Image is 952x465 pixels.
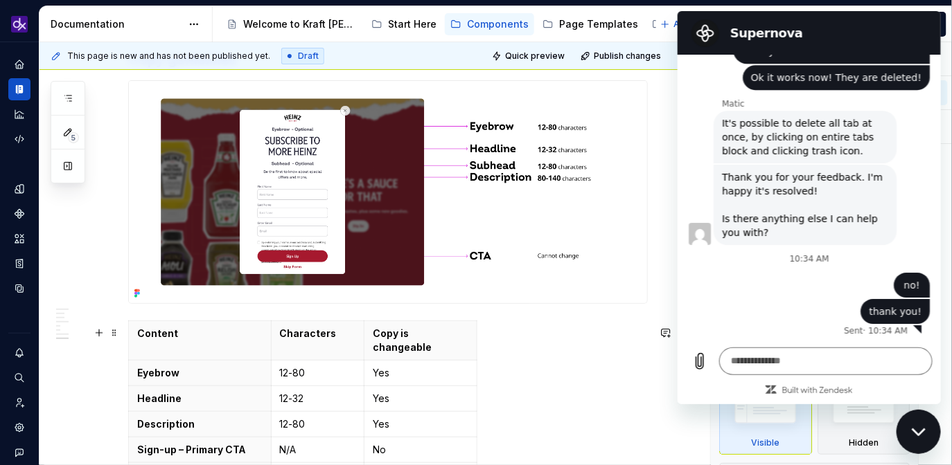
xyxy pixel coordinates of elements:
[8,253,30,275] a: Storybook stories
[488,46,571,66] button: Quick preview
[280,366,356,380] p: 12-80
[280,417,356,431] p: 12-80
[673,19,691,30] span: Add
[8,53,30,75] a: Home
[137,417,263,431] p: Description
[594,51,661,62] span: Publish changes
[576,46,667,66] button: Publish changes
[445,13,534,35] a: Components
[129,81,647,303] img: a8b2331b-02bf-42f1-85be-00cee3187ffc.png
[751,437,779,448] div: Visible
[8,392,30,414] a: Invite team
[67,51,270,62] span: This page is new and has not been published yet.
[8,367,30,389] button: Search ⌘K
[505,51,565,62] span: Quick preview
[373,417,468,431] p: Yes
[243,17,358,31] div: Welcome to Kraft [PERSON_NAME]
[373,443,468,457] p: No
[373,327,468,354] p: Copy is changeable
[467,17,529,31] div: Components
[388,17,437,31] div: Start Here
[818,370,910,455] div: Hidden
[137,392,263,405] p: Headline
[373,392,468,405] p: Yes
[8,417,30,439] a: Settings
[221,10,653,38] div: Page tree
[8,342,30,364] button: Notifications
[537,13,644,35] a: Page Templates
[719,370,812,455] div: Visible
[8,203,30,225] a: Components
[373,366,468,380] p: Yes
[8,128,30,150] a: Code automation
[897,410,941,454] iframe: Button to launch messaging window, conversation in progress
[8,441,30,464] button: Contact support
[8,277,30,300] a: Data sources
[68,132,79,143] span: 5
[280,327,356,340] p: Characters
[137,327,263,340] p: Content
[280,392,356,405] p: 12-32
[366,13,442,35] a: Start Here
[298,51,319,62] span: Draft
[137,443,263,457] p: Sign-up – Primary CTA
[646,13,720,35] a: Examples
[280,443,356,457] p: N/A
[51,17,182,31] div: Documentation
[137,366,263,380] p: Eyebrow
[8,228,30,250] a: Assets
[8,78,30,100] a: Documentation
[849,437,879,448] div: Hidden
[8,103,30,125] a: Analytics
[221,13,363,35] a: Welcome to Kraft [PERSON_NAME]
[656,15,708,34] button: Add
[8,178,30,200] a: Design tokens
[678,11,941,404] iframe: Messaging window
[559,17,638,31] div: Page Templates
